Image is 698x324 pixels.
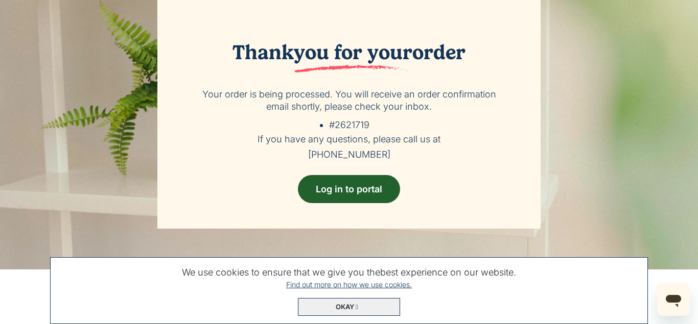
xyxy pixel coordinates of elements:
[66,265,632,290] p: We use cookies to ensure that we give you the best experience on our website.
[298,298,400,316] button: close
[329,119,369,130] span: #2621719
[298,175,400,203] a: Log in to portal
[356,304,362,310] img: Check Icon
[657,283,690,316] iframe: Button to launch messaging window
[193,132,505,162] h5: If you have any questions, please call us at [PHONE_NUMBER]
[294,40,412,73] span: you for your
[193,40,505,73] h2: Thank order
[193,88,505,113] p: Your order is being processed. You will receive an order confirmation email shortly, please check...
[66,279,632,290] a: Find out more on how we use cookies.
[336,303,354,311] span: Okay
